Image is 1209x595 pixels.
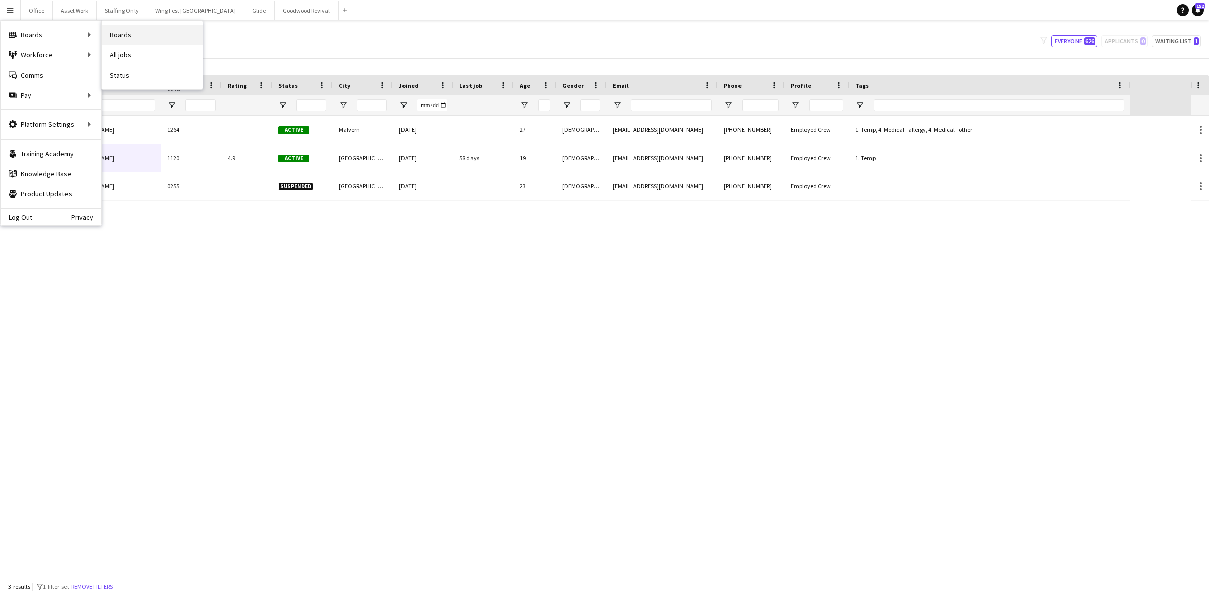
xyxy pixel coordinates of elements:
div: 1120 [161,144,222,172]
div: [PHONE_NUMBER] [718,172,785,200]
button: Open Filter Menu [562,101,571,110]
button: Goodwood Revival [275,1,339,20]
button: Waiting list1 [1152,35,1201,47]
input: Phone Filter Input [742,99,779,111]
input: City Filter Input [357,99,387,111]
span: Last job [459,82,482,89]
div: 1. Temp [849,144,1130,172]
span: Rating [228,82,247,89]
div: Employed Crew [785,116,849,144]
a: All jobs [102,45,203,65]
div: [DEMOGRAPHIC_DATA] [556,172,607,200]
span: Active [278,155,309,162]
span: Suspended [278,183,313,190]
button: Open Filter Menu [791,101,800,110]
button: Open Filter Menu [520,101,529,110]
div: [DATE] [393,116,453,144]
button: Staffing Only [97,1,147,20]
div: [PHONE_NUMBER] [718,116,785,144]
span: Status [278,82,298,89]
input: Profile Filter Input [809,99,843,111]
button: Open Filter Menu [724,101,733,110]
div: 19 [514,144,556,172]
button: Open Filter Menu [278,101,287,110]
button: Open Filter Menu [167,101,176,110]
a: Privacy [71,213,101,221]
span: Gender [562,82,584,89]
a: Knowledge Base [1,164,101,184]
span: 626 [1084,37,1095,45]
div: [DATE] [393,144,453,172]
input: Age Filter Input [538,99,550,111]
div: [EMAIL_ADDRESS][DOMAIN_NAME] [607,116,718,144]
input: Joined Filter Input [417,99,447,111]
div: 1. Temp, 4. Medical - allergy, 4. Medical - other [849,116,1130,144]
div: [DATE] [393,172,453,200]
button: Open Filter Menu [399,101,408,110]
input: Tags Filter Input [874,99,1124,111]
span: Profile [791,82,811,89]
div: [GEOGRAPHIC_DATA] [332,144,393,172]
a: Log Out [1,213,32,221]
button: Open Filter Menu [339,101,348,110]
a: Status [102,65,203,85]
span: 1 [1194,37,1199,45]
div: 58 days [453,144,514,172]
div: Employed Crew [785,144,849,172]
div: [PHONE_NUMBER] [718,144,785,172]
button: Asset Work [53,1,97,20]
button: Wing Fest [GEOGRAPHIC_DATA] [147,1,244,20]
div: [DEMOGRAPHIC_DATA] [556,144,607,172]
div: Workforce [1,45,101,65]
button: Open Filter Menu [613,101,622,110]
input: Workforce ID Filter Input [185,99,216,111]
a: Training Academy [1,144,101,164]
div: 0255 [161,172,222,200]
div: [DEMOGRAPHIC_DATA] [556,116,607,144]
button: Office [21,1,53,20]
input: Email Filter Input [631,99,712,111]
input: Gender Filter Input [580,99,600,111]
div: 27 [514,116,556,144]
span: Phone [724,82,742,89]
button: Glide [244,1,275,20]
div: 4.9 [222,144,272,172]
span: Active [278,126,309,134]
div: 23 [514,172,556,200]
span: Joined [399,82,419,89]
div: [EMAIL_ADDRESS][DOMAIN_NAME] [607,144,718,172]
div: Platform Settings [1,114,101,135]
button: Remove filters [69,581,115,592]
span: City [339,82,350,89]
div: Malvern [332,116,393,144]
button: Open Filter Menu [855,101,864,110]
div: 1264 [161,116,222,144]
div: Employed Crew [785,172,849,200]
a: Product Updates [1,184,101,204]
span: 1 filter set [43,583,69,590]
a: 152 [1192,4,1204,16]
input: Full Name Filter Input [90,99,155,111]
input: Status Filter Input [296,99,326,111]
span: 152 [1195,3,1205,9]
span: Age [520,82,530,89]
div: [EMAIL_ADDRESS][DOMAIN_NAME] [607,172,718,200]
a: Comms [1,65,101,85]
span: Tags [855,82,869,89]
a: Boards [102,25,203,45]
div: Boards [1,25,101,45]
div: [GEOGRAPHIC_DATA] [332,172,393,200]
button: Everyone626 [1051,35,1097,47]
span: Email [613,82,629,89]
div: Pay [1,85,101,105]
